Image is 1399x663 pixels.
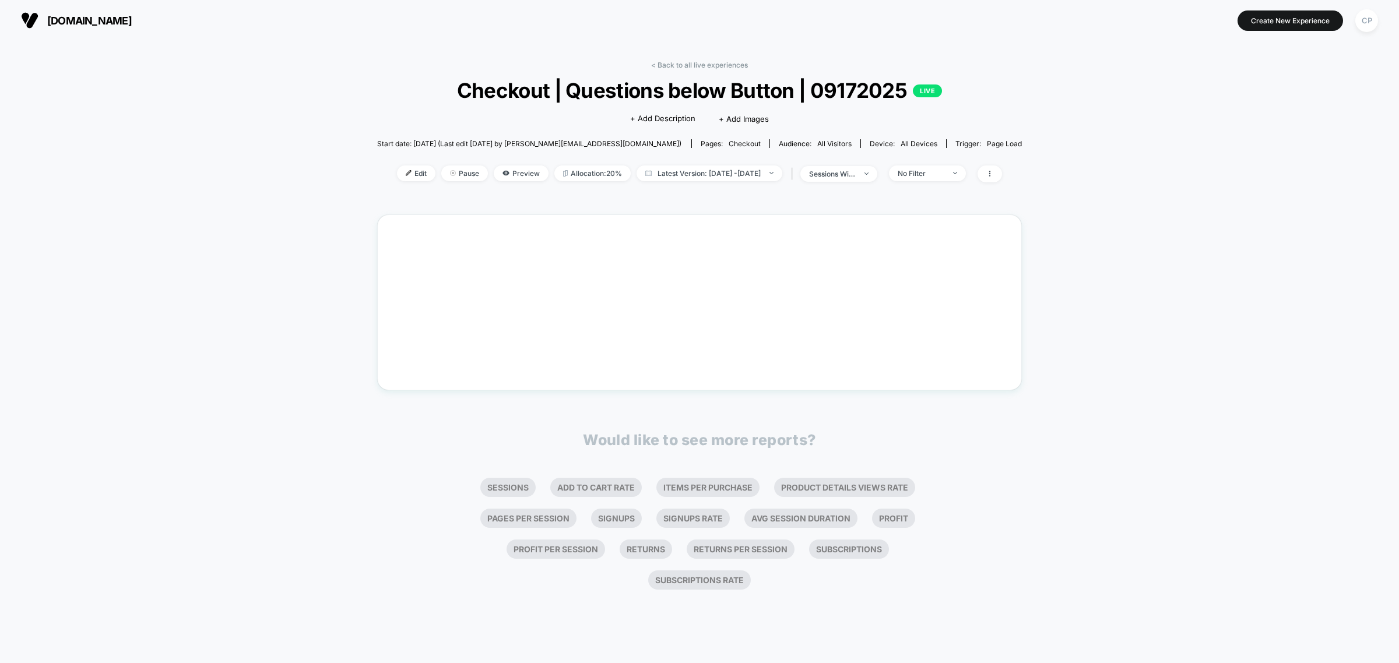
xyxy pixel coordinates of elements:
[913,84,942,97] p: LIVE
[779,139,852,148] div: Audience:
[872,509,915,528] li: Profit
[494,165,549,181] span: Preview
[744,509,857,528] li: Avg Session Duration
[817,139,852,148] span: All Visitors
[864,172,869,175] img: end
[809,539,889,559] li: Subscriptions
[507,539,605,559] li: Profit Per Session
[480,509,577,528] li: Pages Per Session
[953,172,957,174] img: end
[788,165,800,182] span: |
[583,431,816,449] p: Would like to see more reports?
[554,165,631,181] span: Allocation: 20%
[687,539,795,559] li: Returns Per Session
[656,478,760,497] li: Items Per Purchase
[591,509,642,528] li: Signups
[17,11,135,30] button: [DOMAIN_NAME]
[406,170,412,176] img: edit
[450,170,456,176] img: end
[441,165,488,181] span: Pause
[630,113,695,125] span: + Add Description
[563,170,568,177] img: rebalance
[1238,10,1343,31] button: Create New Experience
[860,139,946,148] span: Device:
[955,139,1022,148] div: Trigger:
[898,169,944,178] div: No Filter
[769,172,774,174] img: end
[774,478,915,497] li: Product Details Views Rate
[637,165,782,181] span: Latest Version: [DATE] - [DATE]
[809,170,856,178] div: sessions with impression
[409,78,990,103] span: Checkout | Questions below Button | 09172025
[1355,9,1378,32] div: CP
[656,509,730,528] li: Signups Rate
[651,61,748,69] a: < Back to all live experiences
[480,478,536,497] li: Sessions
[397,165,435,181] span: Edit
[620,539,672,559] li: Returns
[47,15,132,27] span: [DOMAIN_NAME]
[648,570,751,590] li: Subscriptions Rate
[377,139,681,148] span: Start date: [DATE] (Last edit [DATE] by [PERSON_NAME][EMAIL_ADDRESS][DOMAIN_NAME])
[1352,9,1382,33] button: CP
[701,139,761,148] div: Pages:
[901,139,937,148] span: all devices
[719,114,769,124] span: + Add Images
[987,139,1022,148] span: Page Load
[729,139,761,148] span: checkout
[21,12,38,29] img: Visually logo
[550,478,642,497] li: Add To Cart Rate
[645,170,652,176] img: calendar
